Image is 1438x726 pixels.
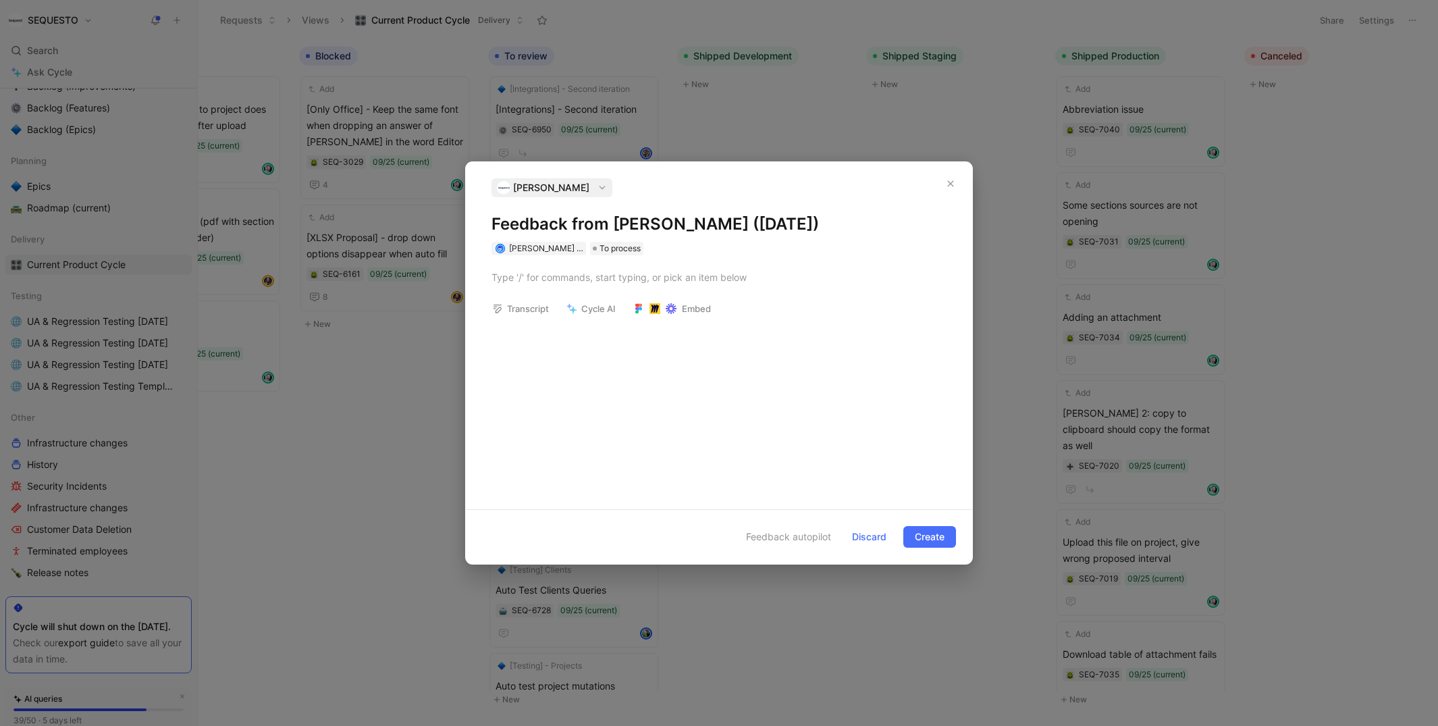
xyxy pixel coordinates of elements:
[627,299,717,318] button: Embed
[746,529,831,545] span: Feedback autopilot
[852,529,886,545] span: Discard
[491,213,947,235] h1: Feedback from [PERSON_NAME] ([DATE])
[491,178,612,197] button: logo[PERSON_NAME]
[486,299,555,318] button: Transcript
[841,526,898,548] button: Discard
[560,299,622,318] button: Cycle AI
[513,180,589,196] span: [PERSON_NAME]
[600,242,641,255] span: To process
[497,181,510,195] img: logo
[496,244,504,252] img: avatar
[590,242,643,255] div: To process
[903,526,956,548] button: Create
[509,243,624,253] span: [PERSON_NAME] t'Serstevens
[915,529,944,545] span: Create
[718,528,835,546] button: Feedback autopilot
